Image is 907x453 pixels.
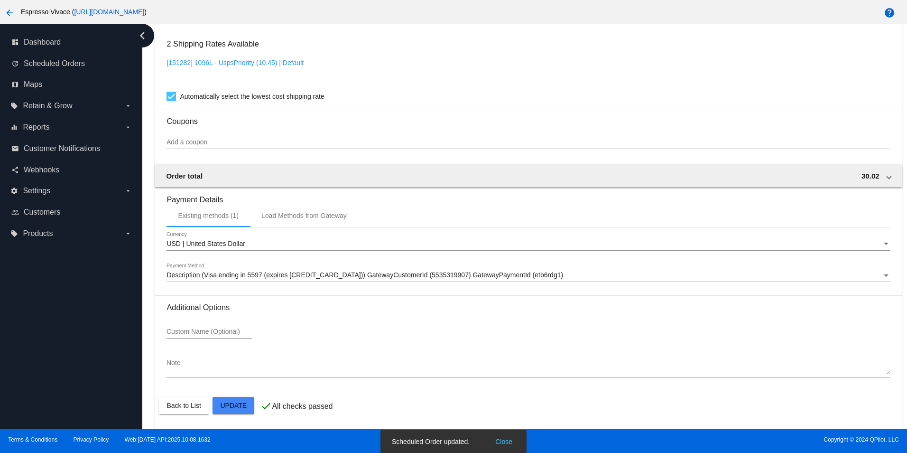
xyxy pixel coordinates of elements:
[4,7,15,19] mat-icon: arrow_back
[180,91,324,102] span: Automatically select the lowest cost shipping rate
[11,77,132,92] a: map Maps
[74,8,144,16] a: [URL][DOMAIN_NAME]
[24,208,60,217] span: Customers
[23,187,50,195] span: Settings
[11,208,19,216] i: people_outline
[11,56,132,71] a: update Scheduled Orders
[167,402,201,409] span: Back to List
[24,144,100,153] span: Customer Notifications
[167,59,304,66] a: [151282] 1096L - UspsPriority (10.45) | Default
[167,328,252,336] input: Custom Name (Optional)
[11,81,19,88] i: map
[272,402,333,411] p: All checks passed
[11,166,19,174] i: share
[8,436,57,443] a: Terms & Conditions
[167,303,890,312] h3: Additional Options
[261,212,347,219] div: Load Methods from Gateway
[23,229,53,238] span: Products
[167,34,259,54] h3: 2 Shipping Rates Available
[124,230,132,237] i: arrow_drop_down
[21,8,147,16] span: Espresso Vivace ( )
[23,102,72,110] span: Retain & Grow
[884,7,895,19] mat-icon: help
[24,166,59,174] span: Webhooks
[125,436,211,443] a: Web:[DATE] API:2025.10.08.1632
[392,437,515,446] simple-snack-bar: Scheduled Order updated.
[213,397,254,414] button: Update
[11,35,132,50] a: dashboard Dashboard
[11,145,19,152] i: email
[167,188,890,204] h3: Payment Details
[135,28,150,43] i: chevron_left
[462,436,899,443] span: Copyright © 2024 QPilot, LLC
[178,212,239,219] div: Existing methods (1)
[74,436,109,443] a: Privacy Policy
[24,59,85,68] span: Scheduled Orders
[167,240,245,247] span: USD | United States Dollar
[167,110,890,126] h3: Coupons
[159,397,208,414] button: Back to List
[10,102,18,110] i: local_offer
[10,230,18,237] i: local_offer
[11,60,19,67] i: update
[10,123,18,131] i: equalizer
[492,437,515,446] button: Close
[166,172,203,180] span: Order total
[11,162,132,178] a: share Webhooks
[23,123,49,132] span: Reports
[24,38,61,47] span: Dashboard
[167,272,890,279] mat-select: Payment Method
[10,187,18,195] i: settings
[24,80,42,89] span: Maps
[167,139,890,146] input: Add a coupon
[124,123,132,131] i: arrow_drop_down
[124,187,132,195] i: arrow_drop_down
[11,141,132,156] a: email Customer Notifications
[167,240,890,248] mat-select: Currency
[11,205,132,220] a: people_outline Customers
[167,271,563,279] span: Description (Visa ending in 5597 (expires [CREDIT_CARD_DATA])) GatewayCustomerId (5535319907) Gat...
[220,402,247,409] span: Update
[861,172,879,180] span: 30.02
[11,38,19,46] i: dashboard
[155,164,902,187] mat-expansion-panel-header: Order total 30.02
[260,400,272,412] mat-icon: check
[124,102,132,110] i: arrow_drop_down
